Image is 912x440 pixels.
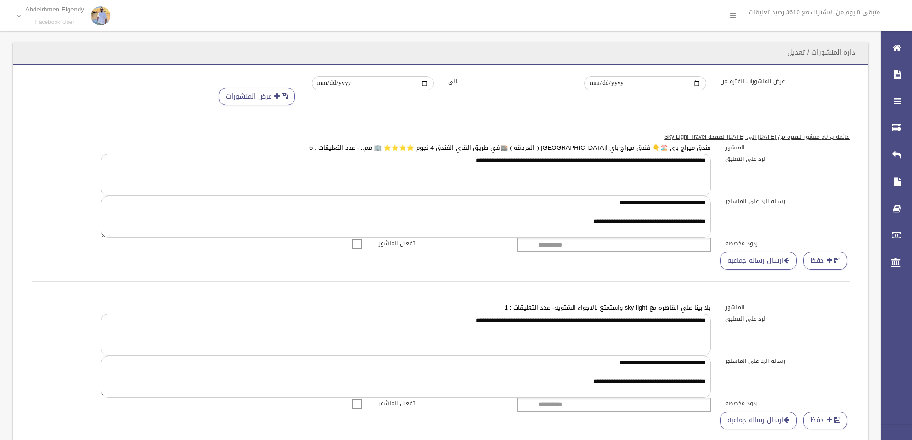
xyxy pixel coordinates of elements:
[372,398,510,408] label: تفعيل المنشور
[505,302,711,314] a: يلا بينا علي القاهره مع sky light واستمتع بالاجواء الشتويه- عدد التعليقات : 1
[664,132,850,142] u: قائمه ب 50 منشور للفتره من [DATE] الى [DATE] لصفحه Sky Light Travel
[720,252,797,270] a: ارسال رساله جماعيه
[441,76,577,87] label: الى
[713,76,850,87] label: عرض المنشورات للفتره من
[718,356,857,366] label: رساله الرد على الماسنجر
[718,154,857,164] label: الرد على التعليق
[718,238,857,248] label: ردود مخصصه
[718,314,857,324] label: الرد على التعليق
[718,196,857,206] label: رساله الرد على الماسنجر
[776,43,868,62] header: اداره المنشورات / تعديل
[718,142,857,153] label: المنشور
[803,252,847,270] button: حفظ
[372,238,510,248] label: تفعيل المنشور
[309,142,711,154] a: فندق ميراج باى 🏖️👇 فندق ميراج باي ا[GEOGRAPHIC_DATA] ( الغردقه ) 🏬في طريق القري الفندق 4 نجوم ⭐⭐⭐...
[25,19,84,26] small: Facebook User
[718,302,857,313] label: المنشور
[219,88,295,105] button: عرض المنشورات
[803,412,847,429] button: حفظ
[25,6,84,13] p: Abdelrhmen Elgendy
[718,398,857,408] label: ردود مخصصه
[720,412,797,429] a: ارسال رساله جماعيه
